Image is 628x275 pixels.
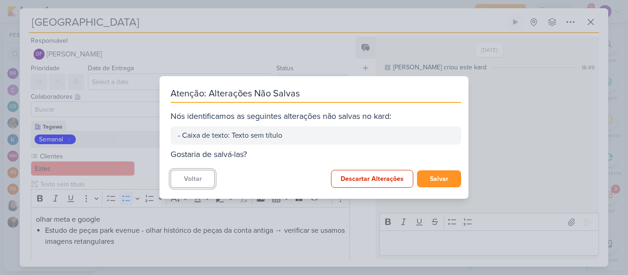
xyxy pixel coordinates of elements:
div: - Caixa de texto: Texto sem título [178,130,454,141]
button: Descartar Alterações [331,170,413,188]
div: Atenção: Alterações Não Salvas [171,87,461,103]
div: Nós identificamos as seguintes alterações não salvas no kard: [171,110,461,123]
div: Gostaria de salvá-las? [171,148,461,161]
button: Voltar [171,170,215,188]
button: Salvar [417,170,461,187]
